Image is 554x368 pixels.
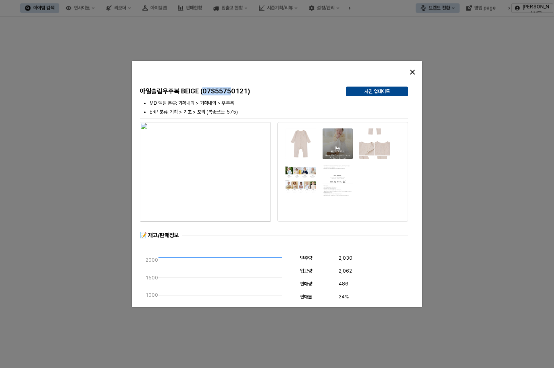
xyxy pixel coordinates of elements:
span: 판매율 [300,294,312,300]
div: 📝 재고/판매정보 [140,232,179,239]
li: MD 엑셀 분류: 기획내의 > 기획내의 > 우주복 [150,99,408,107]
button: 사진 업데이트 [346,87,408,96]
button: Close [406,66,419,79]
span: 판매량 [300,281,312,287]
h5: 아일슬림우주복 BEIGE (07S55750121) [140,87,339,95]
span: 2,062 [339,267,352,275]
span: 주간판매량 [300,307,320,312]
span: 입고량 [300,268,312,274]
p: 사진 업데이트 [364,88,390,95]
span: 486 [339,280,348,288]
span: 24% [339,293,349,301]
span: 51 [339,306,345,314]
li: ERP 분류: 기획 > 기초 > 포의 (복종코드: 575) [150,108,408,116]
span: 2,030 [339,254,352,262]
span: 발주량 [300,255,312,261]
